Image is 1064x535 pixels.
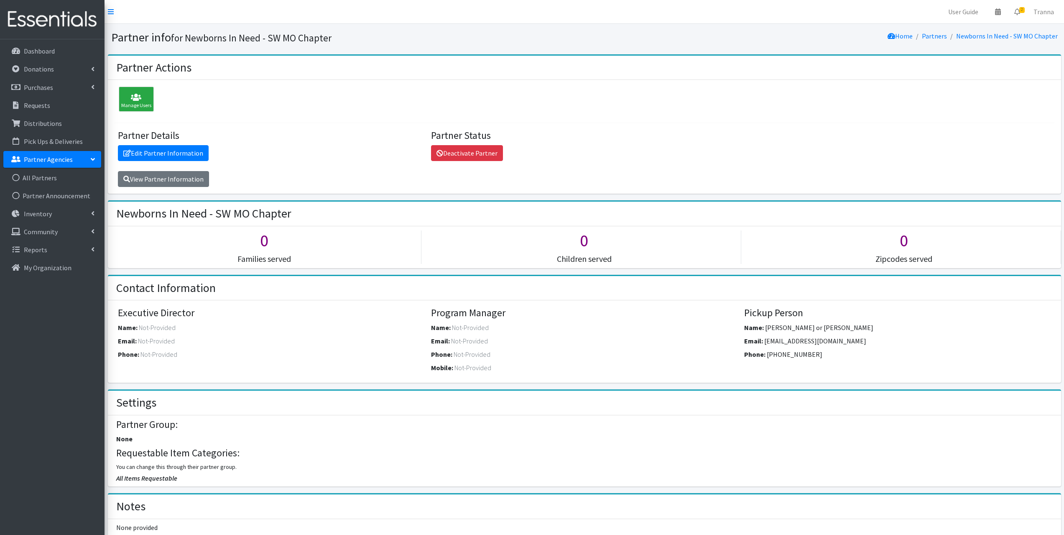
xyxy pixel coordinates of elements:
[116,396,156,410] h2: Settings
[116,499,145,514] h2: Notes
[431,130,738,142] h4: Partner Status
[3,61,101,77] a: Donations
[3,169,101,186] a: All Partners
[24,246,47,254] p: Reports
[3,259,101,276] a: My Organization
[24,210,52,218] p: Inventory
[3,205,101,222] a: Inventory
[431,323,451,333] label: Name:
[1008,3,1027,20] a: 2
[744,349,765,359] label: Phone:
[3,5,101,33] img: HumanEssentials
[171,32,332,44] small: for Newborns In Need - SW MO Chapter
[764,337,866,345] span: [EMAIL_ADDRESS][DOMAIN_NAME]
[744,307,1051,319] h4: Pickup Person
[431,307,738,319] h4: Program Manager
[24,228,58,236] p: Community
[1027,3,1061,20] a: Tranna
[108,254,421,264] h5: Families served
[24,65,54,73] p: Donations
[744,336,763,346] label: Email:
[1019,7,1025,13] span: 2
[116,419,1052,431] h4: Partner Group:
[116,281,216,295] h2: Contact Information
[116,434,133,444] label: None
[115,96,154,105] a: Manage Users
[139,323,176,332] span: Not-Provided
[118,336,137,346] label: Email:
[431,336,450,346] label: Email:
[119,87,154,112] div: Manage Users
[24,47,55,55] p: Dashboard
[116,61,191,75] h2: Partner Actions
[748,254,1061,264] h5: Zipcodes served
[3,97,101,114] a: Requests
[888,32,913,40] a: Home
[116,474,177,482] span: All Items Requestable
[24,101,50,110] p: Requests
[24,155,73,164] p: Partner Agencies
[24,83,53,92] p: Purchases
[3,115,101,132] a: Distributions
[942,3,985,20] a: User Guide
[3,43,101,59] a: Dashboard
[118,307,425,319] h4: Executive Director
[118,323,138,333] label: Name:
[3,223,101,240] a: Community
[116,447,1052,459] h4: Requestable Item Categories:
[454,350,490,358] span: Not-Provided
[922,32,947,40] a: Partners
[24,137,83,146] p: Pick Ups & Deliveries
[118,349,139,359] label: Phone:
[118,145,209,161] a: Edit Partner Information
[431,349,452,359] label: Phone:
[452,323,489,332] span: Not-Provided
[431,363,453,373] label: Mobile:
[116,522,1052,532] p: None provided
[748,230,1061,251] h1: 0
[138,337,175,345] span: Not-Provided
[767,350,822,358] span: [PHONE_NUMBER]
[3,79,101,96] a: Purchases
[118,171,209,187] a: View Partner Information
[3,133,101,150] a: Pick Ups & Deliveries
[108,230,421,251] h1: 0
[451,337,488,345] span: Not-Provided
[111,30,582,45] h1: Partner info
[116,463,1052,471] p: You can change this through their partner group.
[24,264,71,272] p: My Organization
[765,323,873,332] span: [PERSON_NAME] or [PERSON_NAME]
[431,145,503,161] a: Deactivate Partner
[3,151,101,168] a: Partner Agencies
[744,323,764,333] label: Name:
[118,130,425,142] h4: Partner Details
[140,350,177,358] span: Not-Provided
[454,363,491,372] span: Not-Provided
[956,32,1058,40] a: Newborns In Need - SW MO Chapter
[24,119,62,128] p: Distributions
[428,254,741,264] h5: Children served
[428,230,741,251] h1: 0
[116,207,291,221] h2: Newborns In Need - SW MO Chapter
[3,187,101,204] a: Partner Announcement
[3,241,101,258] a: Reports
